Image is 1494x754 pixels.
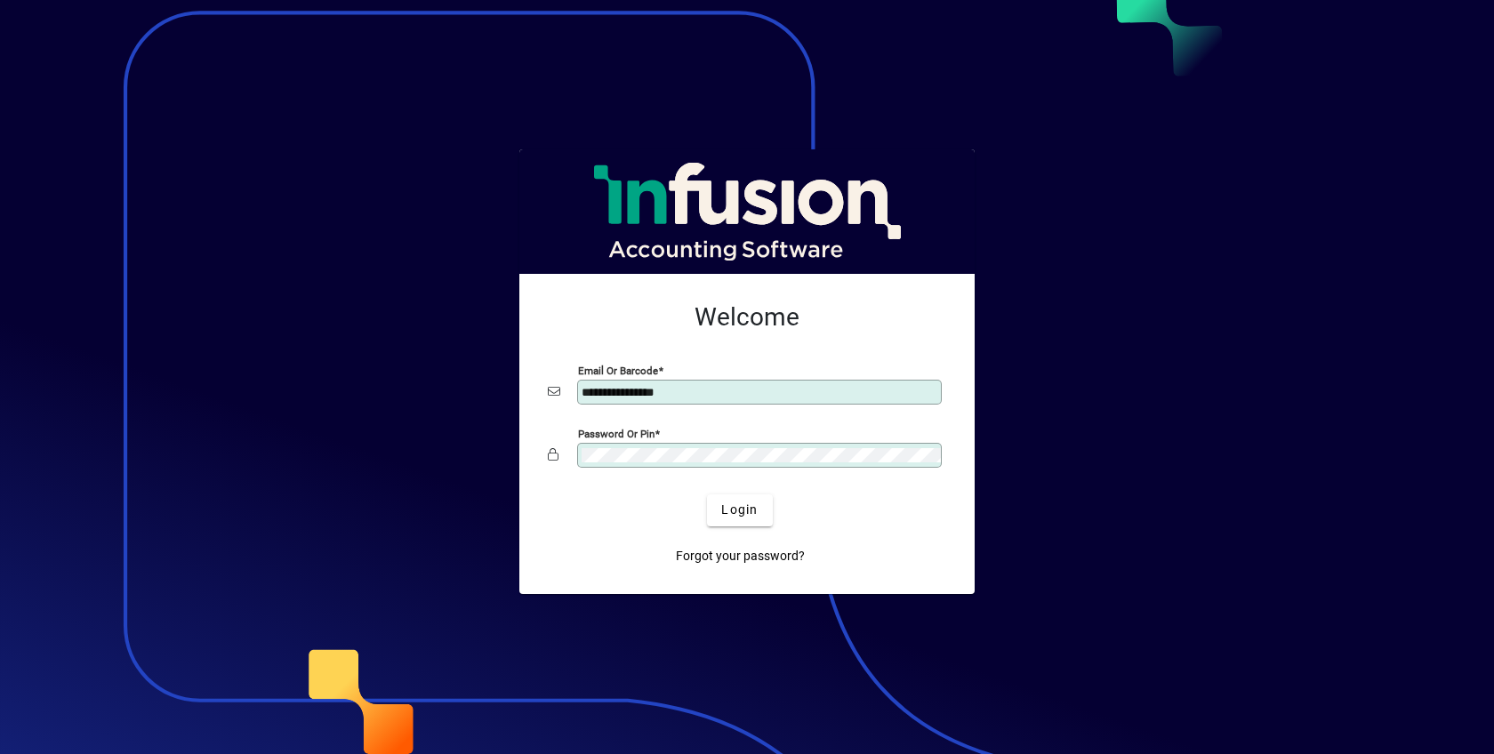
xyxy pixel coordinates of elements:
mat-label: Email or Barcode [578,364,658,376]
button: Login [707,494,772,526]
span: Login [721,501,758,519]
mat-label: Password or Pin [578,427,655,439]
span: Forgot your password? [676,547,805,565]
a: Forgot your password? [669,541,812,573]
h2: Welcome [548,302,946,333]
